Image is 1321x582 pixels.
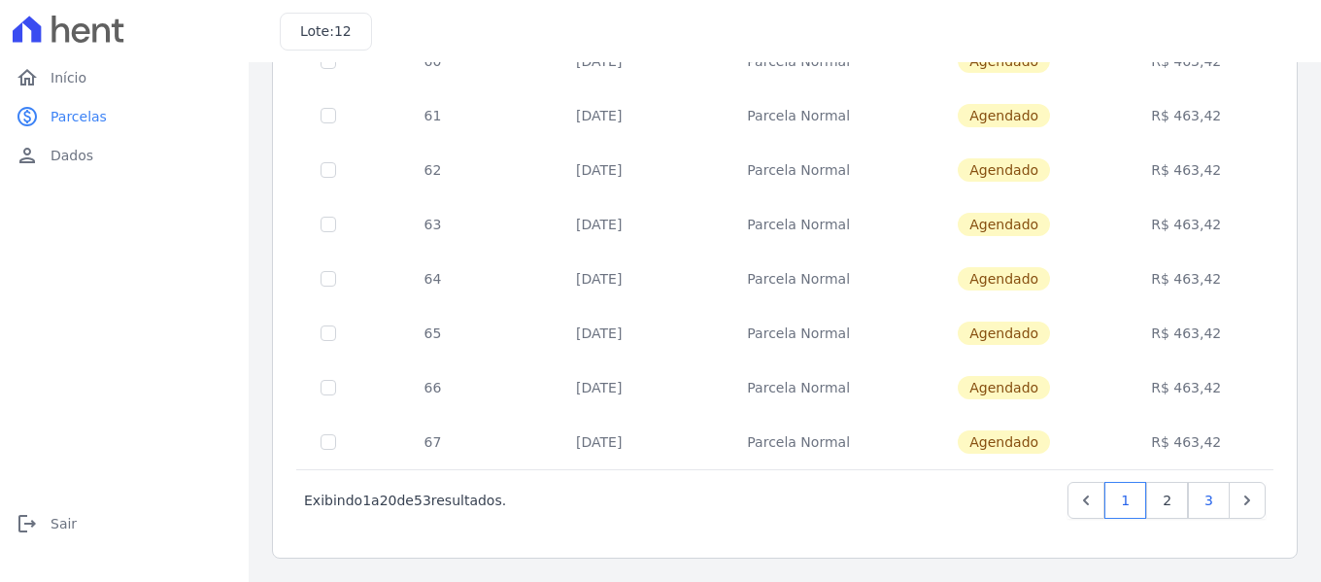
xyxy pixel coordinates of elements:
span: Parcelas [51,107,107,126]
td: 67 [359,415,506,469]
span: Agendado [958,430,1050,454]
span: 1 [362,493,371,508]
i: paid [16,105,39,128]
span: 20 [380,493,397,508]
td: 61 [359,88,506,143]
td: Parcela Normal [693,197,905,252]
td: R$ 463,42 [1103,143,1270,197]
i: person [16,144,39,167]
a: personDados [8,136,241,175]
a: logoutSair [8,504,241,543]
span: Agendado [958,376,1050,399]
td: R$ 463,42 [1103,252,1270,306]
td: R$ 463,42 [1103,306,1270,360]
td: [DATE] [506,252,693,306]
td: Parcela Normal [693,360,905,415]
a: 2 [1146,482,1188,519]
a: homeInício [8,58,241,97]
td: [DATE] [506,143,693,197]
td: [DATE] [506,197,693,252]
td: Parcela Normal [693,252,905,306]
a: Previous [1067,482,1104,519]
p: Exibindo a de resultados. [304,491,506,510]
span: Sair [51,514,77,533]
td: [DATE] [506,415,693,469]
td: Parcela Normal [693,143,905,197]
i: logout [16,512,39,535]
td: [DATE] [506,306,693,360]
td: [DATE] [506,360,693,415]
span: Agendado [958,104,1050,127]
span: Agendado [958,322,1050,345]
td: Parcela Normal [693,306,905,360]
span: Dados [51,146,93,165]
td: [DATE] [506,88,693,143]
td: 64 [359,252,506,306]
td: 65 [359,306,506,360]
h3: Lote: [300,21,352,42]
span: Agendado [958,158,1050,182]
a: paidParcelas [8,97,241,136]
a: 3 [1188,482,1230,519]
td: Parcela Normal [693,88,905,143]
td: R$ 463,42 [1103,88,1270,143]
span: Agendado [958,213,1050,236]
a: Next [1229,482,1266,519]
td: 62 [359,143,506,197]
span: 12 [334,23,352,39]
i: home [16,66,39,89]
td: R$ 463,42 [1103,197,1270,252]
span: Início [51,68,86,87]
td: Parcela Normal [693,415,905,469]
span: Agendado [958,267,1050,291]
td: R$ 463,42 [1103,360,1270,415]
td: 66 [359,360,506,415]
span: 53 [414,493,431,508]
td: 63 [359,197,506,252]
a: 1 [1104,482,1146,519]
td: R$ 463,42 [1103,415,1270,469]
